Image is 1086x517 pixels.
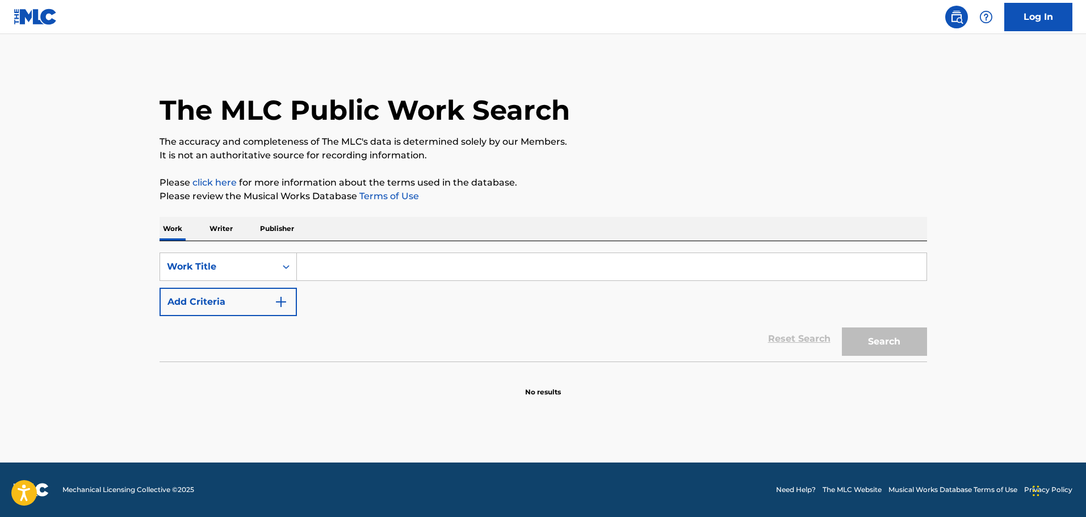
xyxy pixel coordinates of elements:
[979,10,993,24] img: help
[257,217,297,241] p: Publisher
[945,6,968,28] a: Public Search
[525,373,561,397] p: No results
[357,191,419,201] a: Terms of Use
[160,253,927,362] form: Search Form
[160,93,570,127] h1: The MLC Public Work Search
[160,190,927,203] p: Please review the Musical Works Database
[1024,485,1072,495] a: Privacy Policy
[14,483,49,497] img: logo
[160,288,297,316] button: Add Criteria
[167,260,269,274] div: Work Title
[160,149,927,162] p: It is not an authoritative source for recording information.
[274,295,288,309] img: 9d2ae6d4665cec9f34b9.svg
[1004,3,1072,31] a: Log In
[192,177,237,188] a: click here
[823,485,882,495] a: The MLC Website
[776,485,816,495] a: Need Help?
[1029,463,1086,517] iframe: Chat Widget
[62,485,194,495] span: Mechanical Licensing Collective © 2025
[950,10,963,24] img: search
[1033,474,1039,508] div: Drag
[160,176,927,190] p: Please for more information about the terms used in the database.
[160,217,186,241] p: Work
[206,217,236,241] p: Writer
[888,485,1017,495] a: Musical Works Database Terms of Use
[975,6,997,28] div: Help
[14,9,57,25] img: MLC Logo
[160,135,927,149] p: The accuracy and completeness of The MLC's data is determined solely by our Members.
